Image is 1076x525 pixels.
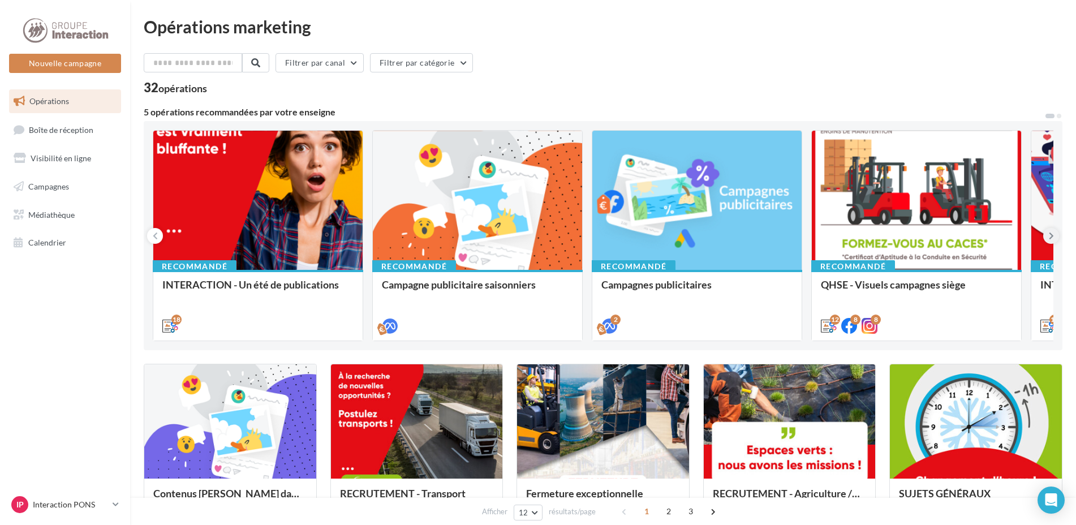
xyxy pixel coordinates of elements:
a: Boîte de réception [7,118,123,142]
span: Opérations [29,96,69,106]
div: 5 opérations recommandées par votre enseigne [144,107,1044,117]
p: Interaction PONS [33,499,108,510]
a: Campagnes [7,175,123,199]
span: Médiathèque [28,209,75,219]
div: Recommandé [372,260,456,273]
span: Calendrier [28,238,66,247]
div: 8 [871,315,881,325]
a: Médiathèque [7,203,123,227]
span: 3 [682,502,700,520]
div: Campagnes publicitaires [601,279,793,302]
button: Nouvelle campagne [9,54,121,73]
span: IP [16,499,24,510]
div: SUJETS GÉNÉRAUX [899,488,1053,510]
div: Contenus [PERSON_NAME] dans un esprit estival [153,488,307,510]
span: Boîte de réception [29,124,93,134]
span: Afficher [482,506,507,517]
button: 12 [514,505,543,520]
div: 2 [610,315,621,325]
div: Recommandé [592,260,675,273]
div: INTERACTION - Un été de publications [162,279,354,302]
a: Opérations [7,89,123,113]
span: 1 [638,502,656,520]
div: QHSE - Visuels campagnes siège [821,279,1012,302]
div: opérations [158,83,207,93]
div: 18 [171,315,182,325]
span: Campagnes [28,182,69,191]
div: Recommandé [153,260,236,273]
div: 12 [1049,315,1060,325]
a: Visibilité en ligne [7,147,123,170]
button: Filtrer par canal [276,53,364,72]
a: IP Interaction PONS [9,494,121,515]
a: Calendrier [7,231,123,255]
div: 32 [144,81,207,94]
span: 2 [660,502,678,520]
div: RECRUTEMENT - Agriculture / Espaces verts [713,488,867,510]
div: Recommandé [811,260,895,273]
div: RECRUTEMENT - Transport [340,488,494,510]
div: Campagne publicitaire saisonniers [382,279,573,302]
div: 8 [850,315,860,325]
div: Open Intercom Messenger [1038,487,1065,514]
div: Fermeture exceptionnelle [526,488,680,510]
span: résultats/page [549,506,596,517]
span: Visibilité en ligne [31,153,91,163]
div: 12 [830,315,840,325]
div: Opérations marketing [144,18,1062,35]
button: Filtrer par catégorie [370,53,473,72]
span: 12 [519,508,528,517]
